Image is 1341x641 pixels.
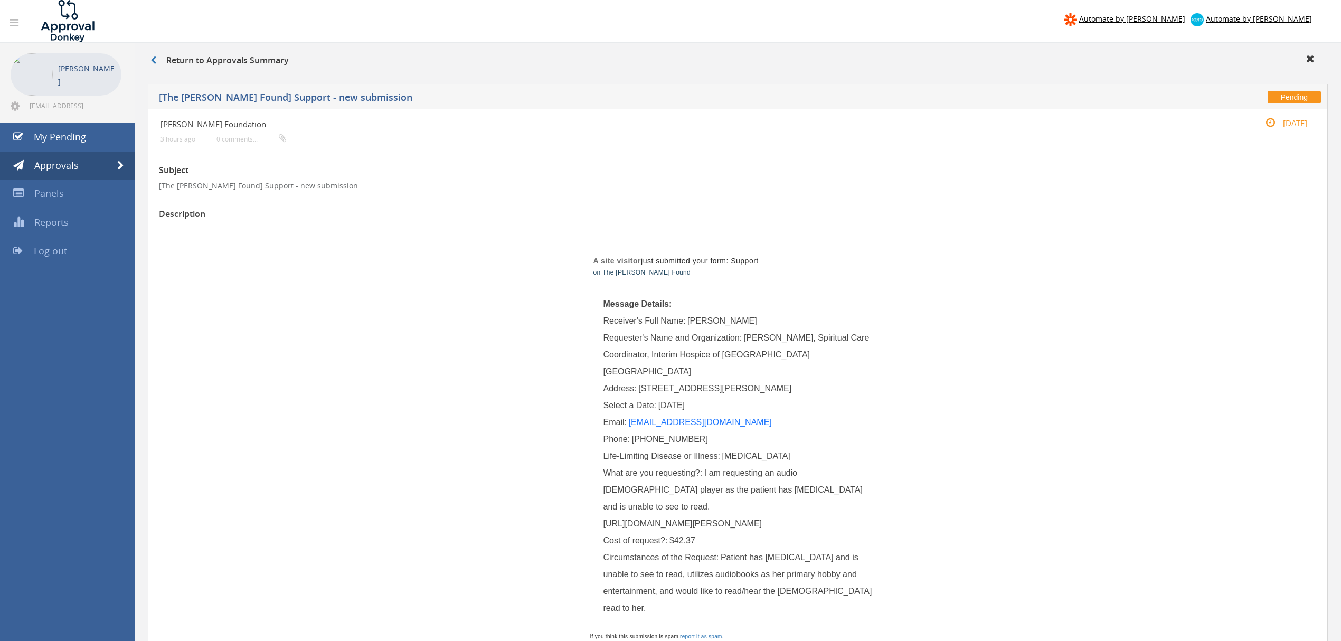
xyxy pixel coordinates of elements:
[30,101,119,110] span: [EMAIL_ADDRESS][DOMAIN_NAME]
[1079,14,1185,24] span: Automate by [PERSON_NAME]
[603,333,872,376] span: [PERSON_NAME], Spiritual Care Coordinator, Interim Hospice of [GEOGRAPHIC_DATA] [GEOGRAPHIC_DATA]
[34,159,79,172] span: Approvals
[159,166,1317,175] h3: Subject
[638,384,791,393] span: [STREET_ADDRESS][PERSON_NAME]
[590,633,724,641] span: If you think this submission is spam, .
[34,187,64,200] span: Panels
[603,553,874,612] span: Patient has [MEDICAL_DATA] and is unable to see to read, utilizes audiobooks as her primary hobby...
[1206,14,1312,24] span: Automate by [PERSON_NAME]
[159,210,1317,219] h3: Description
[1191,13,1204,26] img: xero-logo.png
[58,62,116,88] p: [PERSON_NAME]
[603,536,668,545] span: Cost of request?:
[593,269,601,276] span: on
[160,120,1123,129] h4: [PERSON_NAME] Foundation
[603,333,742,342] span: Requester's Name and Organization:
[632,435,708,444] span: [PHONE_NUMBER]
[658,401,685,410] span: [DATE]
[593,257,759,265] span: just submitted your form: Support
[603,451,720,460] span: Life-Limiting Disease or Illness:
[159,92,971,106] h5: [The [PERSON_NAME] Found] Support - new submission
[603,299,672,308] span: Message Details:
[602,269,691,276] a: The [PERSON_NAME] Found
[629,418,772,427] a: [EMAIL_ADDRESS][DOMAIN_NAME]
[669,536,695,545] span: $42.37
[603,435,630,444] span: Phone:
[603,401,657,410] span: Select a Date:
[603,384,637,393] span: Address:
[1064,13,1077,26] img: zapier-logomark.png
[603,316,686,325] span: Receiver's Full Name:
[34,130,86,143] span: My Pending
[1268,91,1321,103] span: Pending
[722,451,790,460] span: [MEDICAL_DATA]
[593,257,641,265] strong: A site visitor
[150,56,289,65] h3: Return to Approvals Summary
[603,418,627,427] span: Email:
[603,553,719,562] span: Circumstances of the Request:
[687,316,757,325] span: [PERSON_NAME]
[1254,117,1307,129] small: [DATE]
[680,634,722,639] a: report it as spam
[216,135,286,143] small: 0 comments...
[603,468,865,528] span: I am requesting an audio [DEMOGRAPHIC_DATA] player as the patient has [MEDICAL_DATA] and is unabl...
[34,244,67,257] span: Log out
[603,468,703,477] span: What are you requesting?:
[160,135,195,143] small: 3 hours ago
[159,181,1317,191] p: [The [PERSON_NAME] Found] Support - new submission
[34,216,69,229] span: Reports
